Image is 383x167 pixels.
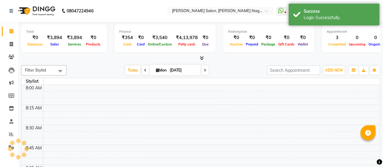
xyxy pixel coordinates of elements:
[26,42,45,46] span: Expenses
[84,34,102,41] div: ₹0
[173,34,200,41] div: ₹4,13,978
[327,34,347,41] div: 3
[244,34,260,41] div: ₹0
[45,34,64,41] div: ₹3,894
[25,145,43,151] div: 8:45 AM
[358,143,377,161] iframe: chat widget
[125,65,140,75] span: Today
[296,42,309,46] span: Wallet
[25,85,43,91] div: 8:00 AM
[25,105,43,111] div: 8:15 AM
[146,42,173,46] span: Online/Custom
[122,42,133,46] span: Cash
[228,34,244,41] div: ₹0
[26,29,102,34] div: Total
[154,68,168,72] span: Mon
[119,29,211,34] div: Finance
[26,34,45,41] div: ₹0
[228,42,244,46] span: Voucher
[49,42,61,46] span: Sales
[135,34,146,41] div: ₹0
[25,68,46,72] span: Filter Stylist
[304,15,375,21] div: Login Successfully.
[325,68,343,72] span: ADD NEW
[260,42,277,46] span: Package
[347,34,367,41] div: 0
[277,42,296,46] span: Gift Cards
[296,34,309,41] div: ₹0
[84,42,102,46] span: Products
[327,42,347,46] span: Completed
[64,34,84,41] div: ₹3,894
[135,42,146,46] span: Card
[21,78,43,85] div: Stylist
[67,2,93,19] b: 08047224946
[228,29,309,34] div: Redemption
[201,42,210,46] span: Due
[347,42,367,46] span: Upcoming
[25,125,43,131] div: 8:30 AM
[177,42,197,46] span: Petty cash
[260,34,277,41] div: ₹0
[200,34,211,41] div: ₹0
[267,65,320,75] input: Search Appointment
[244,42,260,46] span: Prepaid
[146,34,173,41] div: ₹3,540
[66,42,83,46] span: Services
[324,66,345,75] button: ADD NEW
[119,34,135,41] div: ₹354
[15,2,57,19] img: logo
[304,8,375,15] div: Success
[168,66,198,75] input: 2025-09-01
[277,34,296,41] div: ₹0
